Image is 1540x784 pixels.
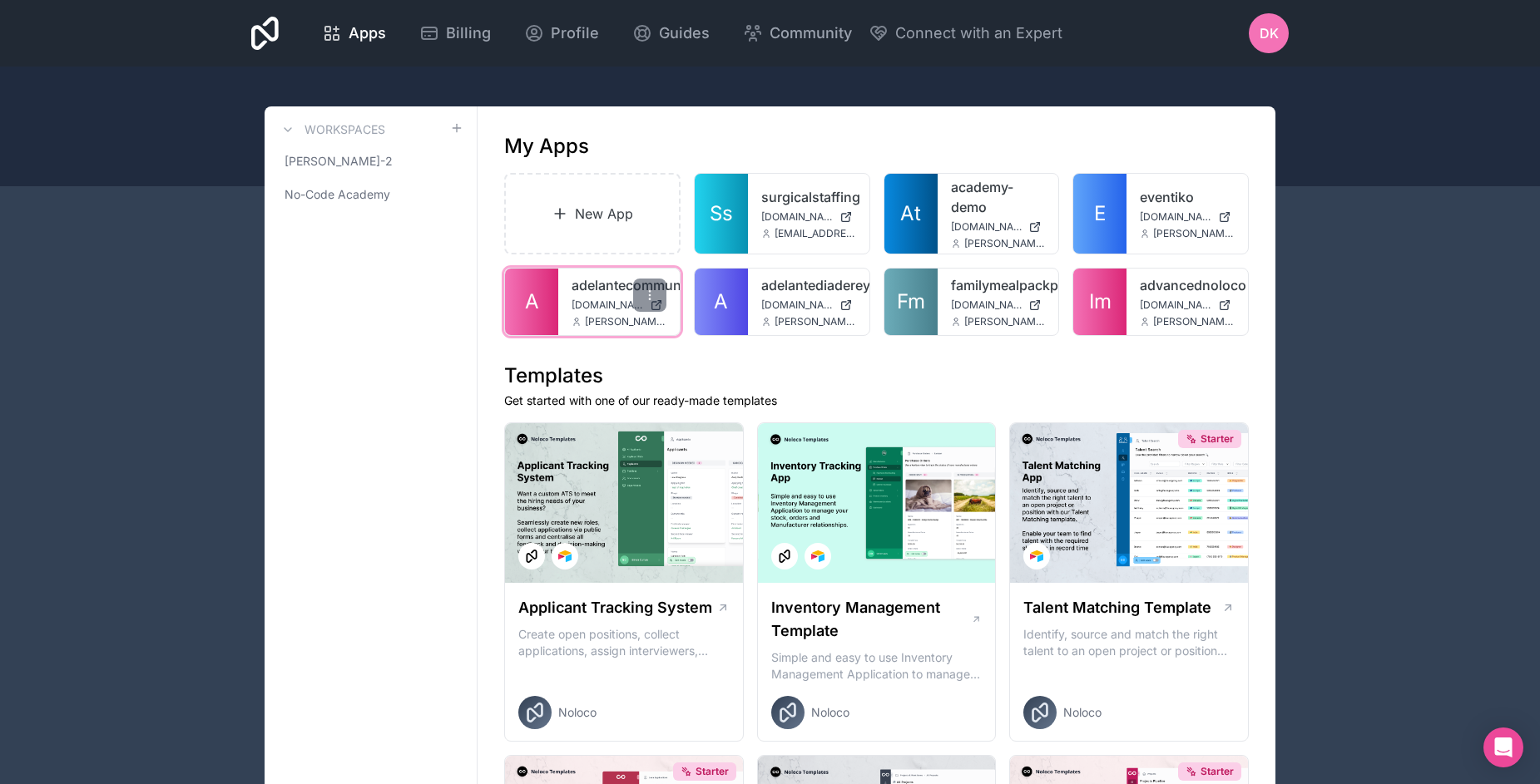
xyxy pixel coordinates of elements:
a: advancednoloco [1140,275,1235,295]
span: Fm [897,288,925,315]
span: Starter [1201,765,1234,778]
a: Apps [309,15,399,52]
p: Simple and easy to use Inventory Management Application to manage your stock, orders and Manufact... [771,649,983,683]
span: Noloco [558,704,597,721]
a: [DOMAIN_NAME] [761,210,856,224]
h1: Templates [504,362,1249,389]
span: [PERSON_NAME][EMAIL_ADDRESS][DOMAIN_NAME] [775,315,856,328]
span: [DOMAIN_NAME] [1140,210,1211,224]
h1: Talent Matching Template [1023,596,1211,619]
span: Profile [551,22,599,45]
span: Connect with an Expert [895,22,1062,45]
span: Community [770,22,852,45]
img: Airtable Logo [558,550,572,563]
span: Billing [446,22,491,45]
span: E [1094,200,1106,227]
span: [PERSON_NAME][EMAIL_ADDRESS][DOMAIN_NAME] [1153,315,1235,328]
a: academy-demo [951,177,1046,217]
a: New App [504,173,681,254]
a: [DOMAIN_NAME] [1140,210,1235,224]
a: adelantediadereyes [761,275,856,295]
button: Connect with an Expert [869,22,1062,45]
h1: Applicant Tracking System [518,596,712,619]
span: A [714,288,728,315]
a: A [505,269,558,335]
a: adelantecommunity [572,275,666,295]
p: Identify, source and match the right talent to an open project or position with our Talent Matchi... [1023,626,1235,659]
p: Create open positions, collect applications, assign interviewers, centralise candidate feedback a... [518,626,730,659]
span: DK [1260,23,1279,43]
a: Ss [695,174,748,254]
span: [PERSON_NAME][EMAIL_ADDRESS][DOMAIN_NAME] [1153,227,1235,240]
a: Workspaces [278,120,385,140]
span: [PERSON_NAME]-2 [285,153,393,170]
span: [PERSON_NAME][EMAIL_ADDRESS][DOMAIN_NAME] [585,315,666,328]
span: [PERSON_NAME][EMAIL_ADDRESS][DOMAIN_NAME] [964,315,1046,328]
span: Starter [696,765,729,778]
span: [DOMAIN_NAME] [951,298,1023,312]
span: No-Code Academy [285,186,390,203]
span: [DOMAIN_NAME] [951,220,1023,234]
span: [EMAIL_ADDRESS][DOMAIN_NAME] [775,227,856,240]
span: Noloco [1063,704,1102,721]
a: E [1073,174,1127,254]
span: Noloco [811,704,849,721]
a: [DOMAIN_NAME] [761,298,856,312]
a: familymealpackprogram [951,275,1046,295]
a: Fm [884,269,938,335]
span: Starter [1201,432,1234,446]
a: Community [730,15,865,52]
span: [DOMAIN_NAME] [1140,298,1211,312]
span: At [900,200,921,227]
a: At [884,174,938,254]
a: [DOMAIN_NAME] [951,298,1046,312]
a: eventiko [1140,187,1235,207]
div: Open Intercom Messenger [1483,727,1523,767]
a: [DOMAIN_NAME] [1140,298,1235,312]
h1: My Apps [504,133,589,160]
a: surgicalstaffing [761,187,856,207]
span: [DOMAIN_NAME] [572,298,643,312]
a: [PERSON_NAME]-2 [278,146,463,176]
a: A [695,269,748,335]
img: Airtable Logo [811,550,824,563]
a: [DOMAIN_NAME] [951,220,1046,234]
a: [DOMAIN_NAME] [572,298,666,312]
h1: Inventory Management Template [771,596,971,643]
p: Get started with one of our ready-made templates [504,392,1249,409]
span: [PERSON_NAME][EMAIL_ADDRESS][DOMAIN_NAME] [964,237,1046,250]
h3: Workspaces [305,121,385,138]
a: No-Code Academy [278,180,463,210]
a: Im [1073,269,1127,335]
a: Billing [406,15,504,52]
span: [DOMAIN_NAME] [761,298,833,312]
a: Guides [619,15,723,52]
span: Ss [710,200,733,227]
img: Airtable Logo [1030,550,1043,563]
span: Apps [349,22,386,45]
span: [DOMAIN_NAME] [761,210,833,224]
span: A [525,288,539,315]
a: Profile [511,15,612,52]
span: Im [1089,288,1112,315]
span: Guides [659,22,710,45]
